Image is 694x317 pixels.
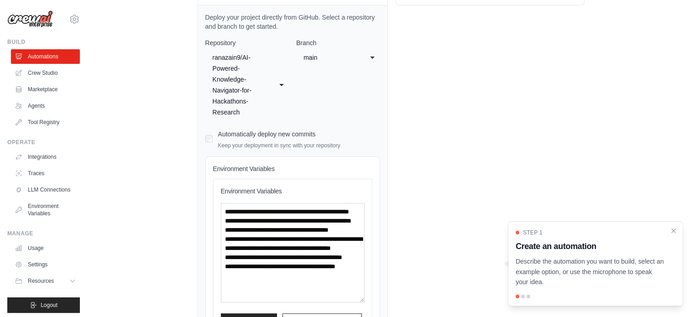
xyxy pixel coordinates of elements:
a: Automations [11,49,80,64]
img: Logo [7,10,53,28]
label: Automatically deploy new commits [218,130,316,138]
label: Repository [205,38,289,47]
p: Keep your deployment in sync with your repository [218,142,340,149]
a: Traces [11,166,80,181]
p: Deploy your project directly from GitHub. Select a repository and branch to get started. [205,13,380,31]
div: main [303,52,355,63]
h4: Environment Variables [213,164,372,173]
iframe: Chat Widget [648,273,694,317]
a: Usage [11,241,80,255]
span: Step 1 [523,229,543,236]
label: Branch [296,38,380,47]
span: Logout [41,301,57,309]
button: Close walkthrough [670,227,677,234]
span: Resources [28,277,54,285]
div: Build [7,38,80,46]
p: Describe the automation you want to build, select an example option, or use the microphone to spe... [516,256,664,287]
a: LLM Connections [11,182,80,197]
a: Environment Variables [11,199,80,221]
a: Agents [11,99,80,113]
div: ranazain9/AI-Powered-Knowledge-Navigator-for-Hackathons-Research [213,52,264,118]
div: Manage [7,230,80,237]
div: Operate [7,139,80,146]
a: Marketplace [11,82,80,97]
h3: Environment Variables [221,187,365,196]
h3: Create an automation [516,240,664,253]
button: Resources [11,274,80,288]
a: Crew Studio [11,66,80,80]
a: Integrations [11,150,80,164]
button: Logout [7,297,80,313]
a: Tool Registry [11,115,80,130]
a: Settings [11,257,80,272]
